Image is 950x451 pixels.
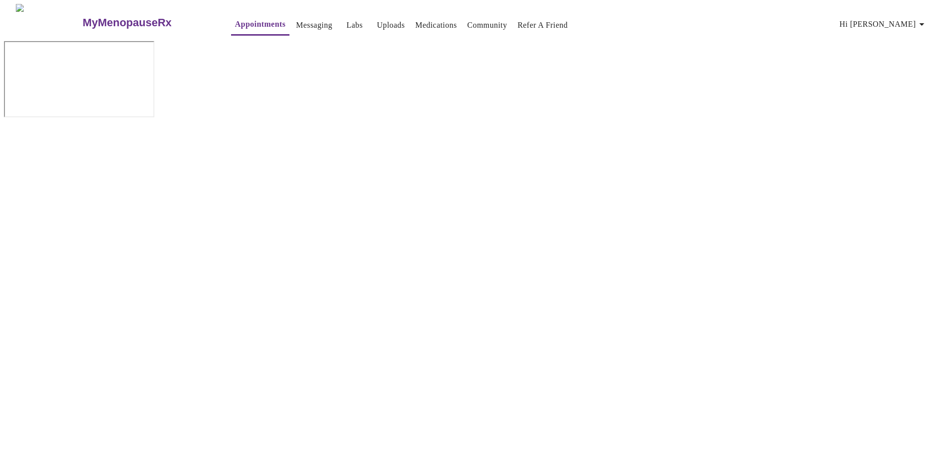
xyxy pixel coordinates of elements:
button: Appointments [231,14,289,36]
button: Community [463,15,511,35]
button: Messaging [292,15,336,35]
a: Community [467,18,507,32]
a: Medications [415,18,457,32]
span: Hi [PERSON_NAME] [840,17,928,31]
button: Hi [PERSON_NAME] [836,14,932,34]
a: Messaging [296,18,332,32]
img: MyMenopauseRx Logo [16,4,82,41]
h3: MyMenopauseRx [83,16,172,29]
button: Refer a Friend [514,15,572,35]
a: Labs [346,18,363,32]
button: Medications [411,15,461,35]
button: Uploads [373,15,409,35]
button: Labs [339,15,371,35]
a: MyMenopauseRx [82,5,211,40]
a: Uploads [377,18,405,32]
iframe: ZoomInfo Anywhere [4,41,154,117]
a: Refer a Friend [518,18,568,32]
a: Appointments [235,17,285,31]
